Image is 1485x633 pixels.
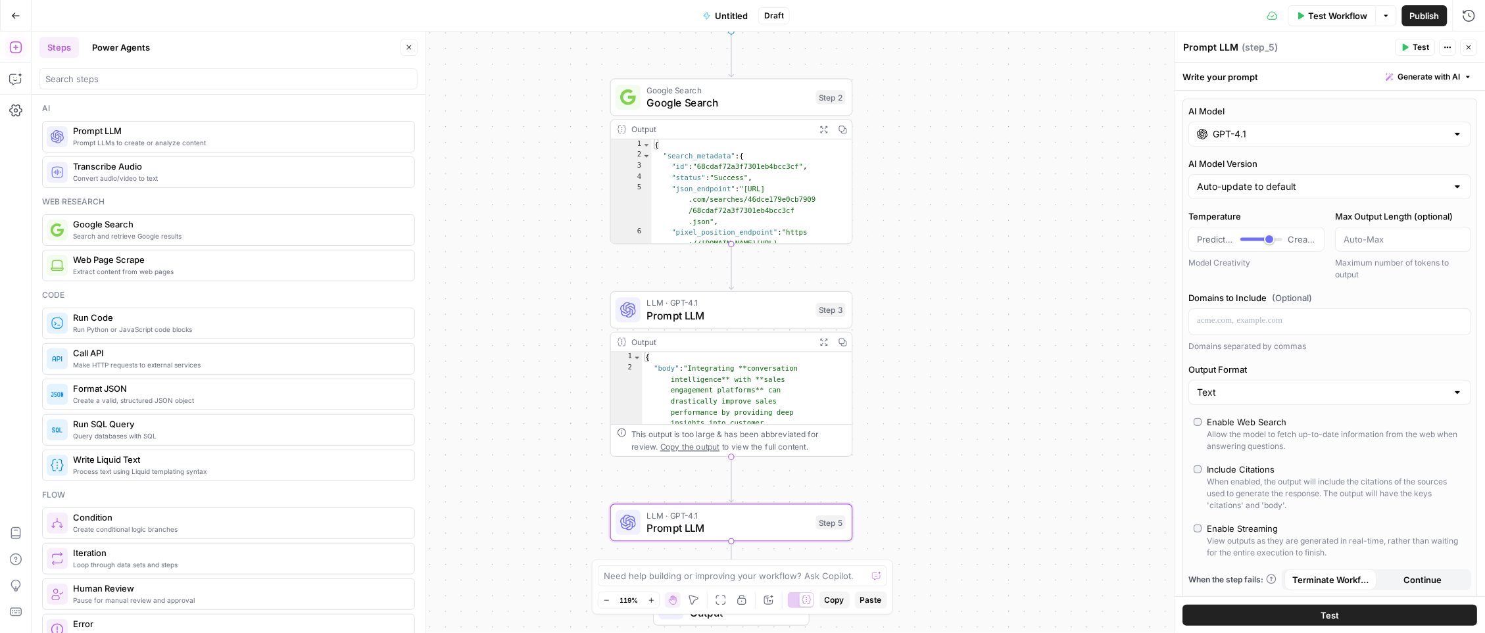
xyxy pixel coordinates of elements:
[647,296,810,309] span: LLM · GPT-4.1
[73,582,404,595] span: Human Review
[1183,605,1478,626] button: Test
[73,617,404,630] span: Error
[729,457,734,502] g: Edge from step_3 to step_5
[73,137,404,148] span: Prompt LLMs to create or analyze content
[1288,5,1376,26] button: Test Workflow
[729,32,734,77] g: Edge from start to step_2
[1398,71,1461,83] span: Generate with AI
[1198,386,1448,399] input: Text
[633,352,641,363] span: Toggle code folding, rows 1 through 3
[73,360,404,370] span: Make HTTP requests to external services
[1288,233,1316,246] span: Creative
[1344,233,1463,246] input: Auto-Max
[1194,525,1202,532] input: Enable StreamingView outputs as they are generated in real-time, rather than waiting for the enti...
[73,595,404,605] span: Pause for manual review and approval
[610,504,853,542] div: LLM · GPT-4.1Prompt LLMStep 5
[819,592,850,609] button: Copy
[1207,535,1467,559] div: View outputs as they are generated in real-time, rather than waiting for the entire execution to ...
[631,123,810,135] div: Output
[1189,291,1472,304] label: Domains to Include
[610,78,853,244] div: Google SearchGoogle SearchStep 2Output{ "search_metadata":{ "id":"68cdaf72a3f7301eb4bcc3cf", "sta...
[73,417,404,431] span: Run SQL Query
[1402,5,1448,26] button: Publish
[42,489,415,501] div: Flow
[73,524,404,534] span: Create conditional logic branches
[1410,9,1440,22] span: Publish
[73,253,404,266] span: Web Page Scrape
[73,266,404,277] span: Extract content from web pages
[611,151,652,162] div: 2
[84,37,158,58] button: Power Agents
[715,9,748,22] span: Untitled
[42,103,415,114] div: Ai
[73,453,404,466] span: Write Liquid Text
[611,161,652,172] div: 3
[73,431,404,441] span: Query databases with SQL
[73,231,404,241] span: Search and retrieve Google results
[73,160,404,173] span: Transcribe Audio
[1194,465,1202,473] input: Include CitationsWhen enabled, the output will include the citations of the sources used to gener...
[73,311,404,324] span: Run Code
[1336,257,1472,281] div: Maximum number of tokens to output
[647,84,810,97] span: Google Search
[690,605,796,621] span: Output
[620,595,638,605] span: 119%
[42,196,415,208] div: Web research
[647,95,810,110] span: Google Search
[1207,522,1278,535] div: Enable Streaming
[1207,463,1275,476] div: Include Citations
[660,442,719,452] span: Copy the output
[610,588,853,626] div: EndOutput
[1189,340,1472,352] div: Domains separated by commas
[73,124,404,137] span: Prompt LLM
[1273,291,1313,304] span: (Optional)
[1396,39,1436,56] button: Test
[1189,105,1472,118] label: AI Model
[73,559,404,570] span: Loop through data sets and steps
[647,509,810,522] span: LLM · GPT-4.1
[73,324,404,335] span: Run Python or JavaScript code blocks
[611,139,652,151] div: 1
[1194,418,1202,426] input: Enable Web SearchAllow the model to fetch up-to-date information from the web when answering ques...
[643,139,651,151] span: Toggle code folding, rows 1 through 209
[73,218,404,231] span: Google Search
[1207,476,1467,511] div: When enabled, the output will include the citations of the sources used to generate the response....
[611,352,643,363] div: 1
[73,173,404,183] span: Convert audio/video to text
[764,10,784,22] span: Draft
[42,289,415,301] div: Code
[1184,41,1239,54] textarea: Prompt LLM
[816,515,846,529] div: Step 5
[1189,210,1325,223] label: Temperature
[1207,415,1287,429] div: Enable Web Search
[816,303,846,317] div: Step 3
[1189,574,1277,586] a: When the step fails:
[860,594,882,606] span: Paste
[825,594,844,606] span: Copy
[1242,41,1278,54] span: ( step_5 )
[1321,609,1340,622] span: Test
[729,542,734,586] g: Edge from step_5 to end
[611,227,652,281] div: 6
[1189,363,1472,376] label: Output Format
[73,511,404,524] span: Condition
[611,183,652,227] div: 5
[729,245,734,289] g: Edge from step_2 to step_3
[73,466,404,477] span: Process text using Liquid templating syntax
[1309,9,1368,22] span: Test Workflow
[1189,257,1325,269] div: Model Creativity
[73,346,404,360] span: Call API
[1381,68,1478,85] button: Generate with AI
[1404,573,1442,586] span: Continue
[695,5,756,26] button: Untitled
[1377,569,1469,590] button: Continue
[39,37,79,58] button: Steps
[610,291,853,457] div: LLM · GPT-4.1Prompt LLMStep 3Output{ "body":"Integrating **conversation intelligence** with **sal...
[611,172,652,183] div: 4
[631,336,810,348] div: Output
[1213,128,1448,141] input: Select a model
[643,151,651,162] span: Toggle code folding, rows 2 through 12
[73,546,404,559] span: Iteration
[816,90,846,104] div: Step 2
